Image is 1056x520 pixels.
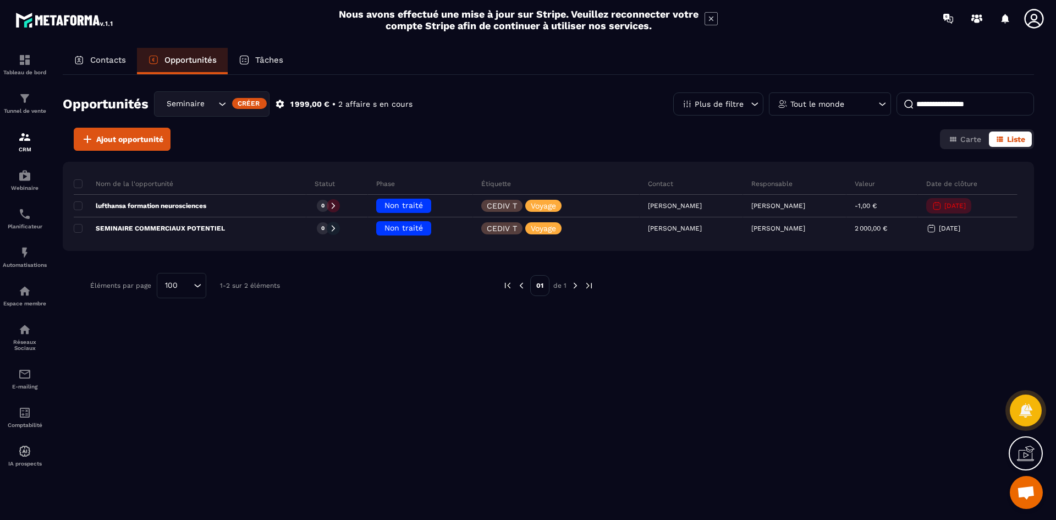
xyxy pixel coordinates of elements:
p: Comptabilité [3,422,47,428]
div: Search for option [154,91,269,117]
p: Statut [315,179,335,188]
p: [DATE] [939,225,960,232]
a: social-networksocial-networkRéseaux Sociaux [3,315,47,359]
p: Valeur [855,179,875,188]
p: 2 affaire s en cours [338,99,413,110]
p: 2 000,00 € [855,225,887,232]
p: Voyage [531,202,556,210]
h2: Opportunités [63,93,148,115]
p: Phase [376,179,395,188]
img: automations [18,445,31,458]
p: Planificateur [3,223,47,229]
a: schedulerschedulerPlanificateur [3,199,47,238]
a: automationsautomationsAutomatisations [3,238,47,276]
p: 1 999,00 € [290,99,329,110]
p: E-mailing [3,384,47,390]
img: next [570,281,580,291]
p: de 1 [553,281,566,290]
p: CEDIV T [487,225,517,232]
img: scheduler [18,207,31,221]
p: Tâches [255,55,283,65]
img: logo [15,10,114,30]
p: Contacts [90,55,126,65]
img: formation [18,53,31,67]
div: Search for option [157,273,206,298]
span: Seminaire neurosciences B1 [164,98,205,110]
span: Carte [960,135,981,144]
a: formationformationCRM [3,122,47,161]
img: formation [18,130,31,144]
img: next [584,281,594,291]
input: Search for option [205,98,216,110]
p: SEMINAIRE COMMERCIAUX POTENTIEL [74,224,225,233]
p: lufthansa formation neurosciences [74,201,206,210]
p: Voyage [531,225,556,232]
p: 01 [530,275,549,296]
input: Search for option [182,280,191,292]
p: -1,00 € [855,202,877,210]
p: 1-2 sur 2 éléments [220,282,280,289]
p: [PERSON_NAME] [751,225,805,232]
p: [DATE] [944,202,966,210]
p: IA prospects [3,461,47,467]
p: Tout le monde [790,100,844,108]
p: Contact [648,179,673,188]
img: formation [18,92,31,105]
p: 0 [321,225,324,232]
span: Liste [1007,135,1025,144]
p: CRM [3,146,47,152]
img: automations [18,284,31,298]
p: Responsable [751,179,793,188]
p: Étiquette [481,179,511,188]
a: formationformationTunnel de vente [3,84,47,122]
h2: Nous avons effectué une mise à jour sur Stripe. Veuillez reconnecter votre compte Stripe afin de ... [338,8,699,31]
p: [PERSON_NAME] [751,202,805,210]
img: automations [18,246,31,259]
div: Créer [232,98,267,109]
span: 100 [161,280,182,292]
img: accountant [18,406,31,419]
p: Tunnel de vente [3,108,47,114]
a: automationsautomationsWebinaire [3,161,47,199]
p: Tableau de bord [3,69,47,75]
p: Espace membre [3,300,47,306]
p: CEDIV T [487,202,517,210]
a: formationformationTableau de bord [3,45,47,84]
p: Nom de la l'opportunité [74,179,173,188]
a: Tâches [228,48,294,74]
a: Opportunités [137,48,228,74]
img: email [18,368,31,381]
p: Date de clôture [926,179,977,188]
p: Éléments par page [90,282,151,289]
span: Non traité [384,223,423,232]
img: automations [18,169,31,182]
span: Ajout opportunité [96,134,163,145]
p: Webinaire [3,185,47,191]
a: Contacts [63,48,137,74]
p: Réseaux Sociaux [3,339,47,351]
p: Opportunités [164,55,217,65]
p: Automatisations [3,262,47,268]
img: prev [516,281,526,291]
p: Plus de filtre [695,100,744,108]
p: • [332,99,335,110]
span: Non traité [384,201,423,210]
button: Carte [942,132,988,147]
a: automationsautomationsEspace membre [3,276,47,315]
button: Liste [989,132,1032,147]
button: Ajout opportunité [74,128,170,151]
p: 0 [321,202,324,210]
img: prev [503,281,513,291]
a: Ouvrir le chat [1010,476,1043,509]
a: accountantaccountantComptabilité [3,398,47,436]
a: emailemailE-mailing [3,359,47,398]
img: social-network [18,323,31,336]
